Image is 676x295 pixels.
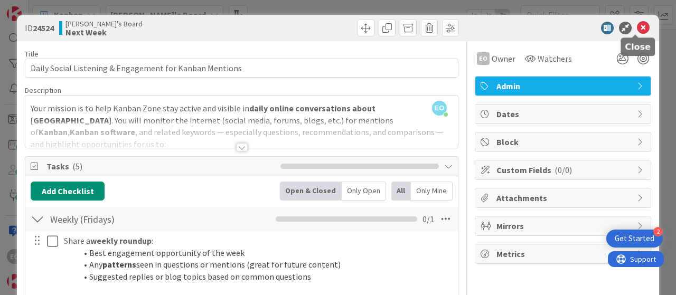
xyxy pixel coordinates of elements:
b: Next Week [65,28,143,36]
div: Get Started [615,233,654,244]
div: Open Get Started checklist, remaining modules: 2 [606,230,663,248]
span: ( 5 ) [72,161,82,172]
div: EO [477,52,490,65]
span: Metrics [496,248,632,260]
span: Dates [496,108,632,120]
div: Open & Closed [280,182,342,201]
span: [PERSON_NAME]'s Board [65,20,143,28]
p: Share a : [64,235,450,247]
h5: Close [625,42,651,52]
span: ID [25,22,54,34]
span: Mirrors [496,220,632,232]
span: Attachments [496,192,632,204]
strong: patterns [102,259,136,270]
div: 2 [653,227,663,236]
li: Suggested replies or blog topics based on common questions [77,271,450,283]
label: Title [25,49,39,59]
div: Only Mine [411,182,453,201]
span: Owner [492,52,515,65]
input: Add Checklist... [46,210,222,229]
p: Your mission is to help Kanban Zone stay active and visible in . You will monitor the internet (s... [31,102,453,150]
span: ( 0/0 ) [555,165,572,175]
div: All [391,182,411,201]
span: EO [432,101,447,116]
div: Only Open [342,182,386,201]
span: Admin [496,80,632,92]
span: Description [25,85,61,95]
span: Tasks [46,160,275,173]
li: Any seen in questions or mentions (great for future content) [77,259,450,271]
span: Custom Fields [496,164,632,176]
span: Support [22,2,48,14]
input: type card name here... [25,59,458,78]
button: Add Checklist [31,182,105,201]
b: 24524 [33,23,54,33]
span: Watchers [538,52,572,65]
strong: weekly roundup [90,235,152,246]
span: Block [496,136,632,148]
span: 0 / 1 [422,213,434,225]
li: Best engagement opportunity of the week [77,247,450,259]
